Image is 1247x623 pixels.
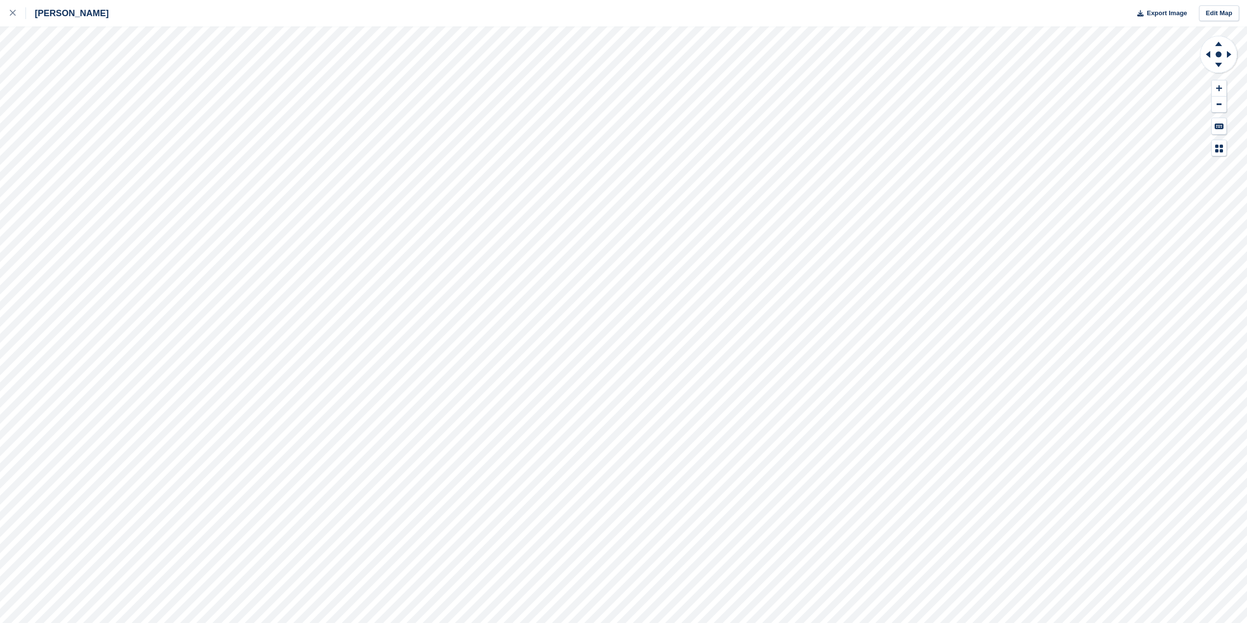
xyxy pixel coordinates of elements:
[1131,5,1187,22] button: Export Image
[1212,97,1226,113] button: Zoom Out
[1147,8,1187,18] span: Export Image
[1199,5,1239,22] a: Edit Map
[1212,140,1226,156] button: Map Legend
[26,7,109,19] div: [PERSON_NAME]
[1212,118,1226,134] button: Keyboard Shortcuts
[1212,80,1226,97] button: Zoom In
